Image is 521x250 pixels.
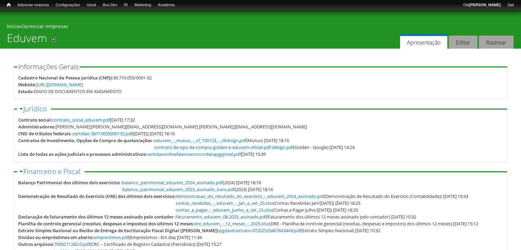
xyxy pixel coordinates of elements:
[18,74,113,81] div: Cadastro Nacional da Pessoa Jurídica (CNPJ):
[154,144,355,150] span: (Golden - Google) [DATE] 14:24
[94,234,202,240] span: (Emprestimos - Em dia) [DATE] 11:34
[18,116,52,123] div: Contrato social:
[176,200,360,206] span: (Contas Recebidas Jan/[DATE]) [DATE] 18:25
[122,179,261,186] span: (2024) [DATE] 18:16
[121,2,131,9] a: RI
[194,221,478,227] span: (DRE - Planilha de controle gerencial (receitas, despesas e impostos) dos últimos 12 meses) [DATE...
[3,2,14,8] a: Início
[176,193,468,199] span: (Demonstração de Resultado do Exercício (Contabilidade)) [DATE] 10:33
[219,227,301,234] a: pgdasd-extrato-07202525467843443.pdf
[73,130,133,137] a: certidao-36710055000132.pdf
[83,2,99,9] a: Geral
[122,179,223,186] a: balanco_patrimonial_eduvem_2024_assinado.pdf
[54,241,90,247] a: 7000271282-0.pdf
[36,82,83,88] a: [URL][DOMAIN_NAME]
[460,2,504,9] a: Olá[PERSON_NAME]
[176,207,358,213] span: (Contas a Pagar Julho/[DATE]) [DATE] 18:25
[400,34,447,49] a: Apresentação
[18,130,73,137] div: CND de tributos federais :
[55,123,307,130] div: [PERSON_NAME];[PERSON_NAME][EMAIL_ADDRESS][DOMAIN_NAME] [PERSON_NAME];[EMAIL_ADDRESS][DOMAIN_NAME]
[23,104,47,113] a: Jurídico
[18,213,176,220] div: Declaração de faturamento dos últimos 12 meses assinado pelo contador :
[479,36,513,49] a: Rastrear
[18,220,194,227] div: Planilha de controle gerencial (receitas, despesas e impostos) dos últimos 12 meses:
[147,151,241,157] a: certidaoonlinefalenciaconcordatapgpjcivel.pdf
[219,227,380,234] span: (Extrato Simples Nacional) [DATE] 10:32
[122,186,273,192] span: (2023) [DATE] 18:16
[52,117,135,123] span: [DATE] 17:32
[122,186,235,192] a: balanco_patrimonial_eduvem_2023_assinado_icaro.pdf
[99,2,121,9] a: Bus Dev
[176,200,273,206] a: contas_recebidas_-_eduvem_-_jan_a_set_25.xlsx
[113,74,152,81] div: 36.710.055/0001-32
[18,62,79,71] span: Informações Gerais
[7,23,19,29] a: Início
[154,137,289,143] span: (Mutuo) [DATE] 18:16
[54,241,222,247] span: (CRC – Certificado de Registro Cadastral (Petrobrás)) [DATE] 15:27
[34,88,122,95] div: ENVIO DE DOCUMENTOS EM ANDAMENTO
[469,3,500,7] strong: [PERSON_NAME]
[18,234,94,241] div: Dívidas ou empréstimos em aberto:
[147,151,266,157] span: [DATE] 15:39
[18,241,54,248] div: Outros arquivos:
[7,2,11,7] span: Início
[194,221,269,227] a: dre_eduvem_-_12_meses_-_2025.xlsx
[52,117,110,123] a: contrato_social_eduvem.pdf
[504,2,518,9] a: Sair
[18,151,147,158] div: Lista de todas as ações judiciais e processos administrativos:
[176,207,272,213] a: contas_a_pagar_-_eduvem_junho_a_set_25.xlsx
[14,2,52,9] a: Adicionar empresa
[7,32,47,49] h1: Eduvem
[176,193,324,199] a: demonstracao_do_resultado_do_exercicio_-_eduvem_2024_assinado.pdf
[154,2,178,9] a: Academia
[18,88,34,95] div: Estado:
[18,81,36,88] div: Website:
[73,130,175,137] span: ([DATE]) [DATE] 18:16
[154,144,293,150] a: contrato-de-opo-de-compra-golden-e-eduvem-oficial-pdf-d4sign.pdf
[7,23,514,32] div: »
[131,2,154,9] a: Marketing
[18,137,154,144] div: Contratos de Investimento, Opções de Compra de quotas/ações :
[94,234,129,240] a: emprestimos.pdf
[18,193,176,200] div: Demonstração de Resultado do Exercício (DRE) dos últimos dois exercícios:
[18,179,122,186] div: Balanço Patrimonial dos últimos dois exercícios :
[23,167,80,176] a: Financeiro e Fiscal
[22,23,68,29] a: Gerenciar empresas
[176,214,416,220] span: (Faturamento dos últimos 12 meses assinado pelo contador) [DATE] 10:32
[18,123,55,130] div: Administradores:
[52,2,84,9] a: Configurações
[449,36,477,49] a: Editar
[18,227,219,234] div: Extrato Simples Nacional ou Recibo de Entrega de Escrituração Fiscal Digital ([PERSON_NAME]):
[176,214,266,220] a: faturamento_eduvem_08.2025_assinado.pdf
[154,137,246,143] a: eduvem_-_mutuo_-_vf_100123_-_clicksign.pdf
